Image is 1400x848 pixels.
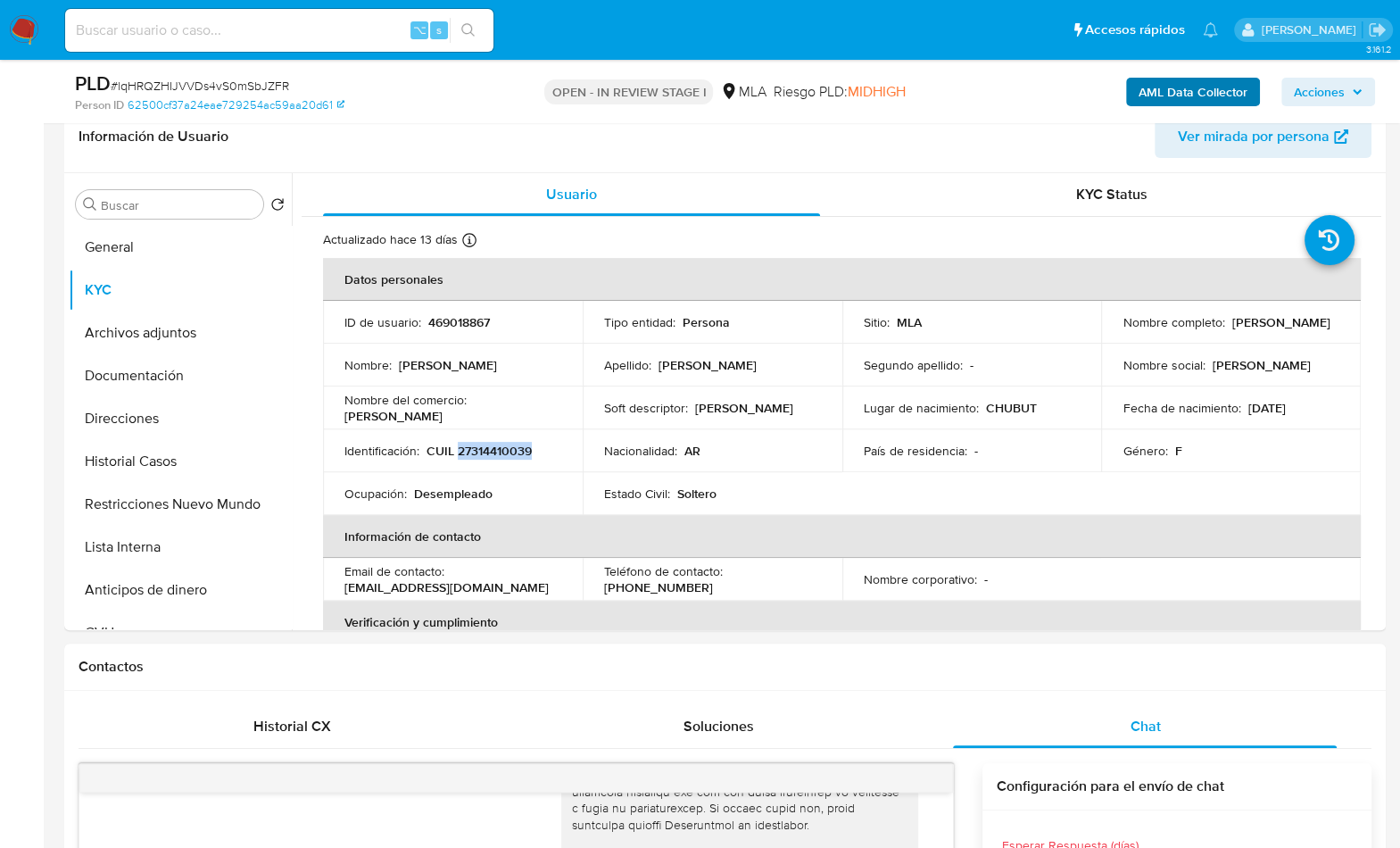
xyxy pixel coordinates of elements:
button: Acciones [1281,78,1375,106]
p: Actualizado hace 13 días [323,231,458,248]
p: Nacionalidad : [604,443,677,459]
button: Restricciones Nuevo Mundo [69,483,292,526]
p: AR [684,443,700,459]
button: Documentación [69,354,292,397]
p: Identificación : [344,443,419,459]
div: MLA [720,82,766,102]
button: General [69,226,292,269]
p: Segundo apellido : [864,357,963,373]
input: Buscar usuario o caso... [65,19,493,42]
p: Ocupación : [344,486,407,502]
span: ⌥ [412,21,426,38]
p: [PERSON_NAME] [659,357,757,373]
p: ID de usuario : [344,314,421,330]
a: Notificaciones [1203,22,1218,37]
p: CHUBUT [986,400,1037,416]
span: Riesgo PLD: [773,82,905,102]
p: [PERSON_NAME] [1212,357,1310,373]
p: Tipo entidad : [604,314,675,330]
span: # lqHRQZHIJVVDs4vS0mSbJZFR [111,77,289,95]
p: 469018867 [428,314,490,330]
p: [PERSON_NAME] [695,400,793,416]
h3: Configuración para el envío de chat [997,777,1357,795]
p: [PHONE_NUMBER] [604,579,713,595]
span: Usuario [546,184,597,204]
p: Nombre corporativo : [864,571,977,587]
p: Nombre completo : [1122,314,1224,330]
input: Buscar [101,197,256,213]
b: PLD [75,69,111,97]
span: Chat [1130,716,1160,736]
p: - [970,357,973,373]
span: MIDHIGH [847,81,905,102]
button: search-icon [450,18,486,43]
p: [PERSON_NAME] [1231,314,1330,330]
p: Lugar de nacimiento : [864,400,979,416]
h1: Información de Usuario [79,128,228,145]
a: 62500cf37a24eae729254ac59aa20d61 [128,97,344,113]
b: Person ID [75,97,124,113]
span: KYC Status [1076,184,1147,204]
p: Sitio : [864,314,890,330]
p: Nombre : [344,357,392,373]
button: Lista Interna [69,526,292,569]
p: [PERSON_NAME] [344,408,443,424]
p: Nombre social : [1122,357,1205,373]
p: País de residencia : [864,443,967,459]
span: Historial CX [253,716,331,736]
button: Anticipos de dinero [69,569,292,611]
th: Datos personales [323,258,1361,301]
p: Email de contacto : [344,563,444,579]
span: Acciones [1294,78,1345,106]
button: Historial Casos [69,440,292,483]
span: Ver mirada por persona [1178,115,1330,158]
p: MLA [897,314,922,330]
button: KYC [69,269,292,312]
p: [PERSON_NAME] [399,357,497,373]
p: Soltero [677,486,717,502]
p: Teléfono de contacto : [604,563,723,579]
p: - [984,571,988,587]
span: 3.161.2 [1365,42,1391,56]
p: CUIL 27314410039 [427,443,532,459]
button: Ver mirada por persona [1155,115,1371,158]
p: Soft descriptor : [604,400,688,416]
p: Apellido : [604,357,651,373]
a: Salir [1368,21,1387,39]
p: F [1174,443,1181,459]
p: - [974,443,978,459]
p: OPEN - IN REVIEW STAGE I [544,79,713,104]
button: Volver al orden por defecto [270,197,285,217]
b: AML Data Collector [1139,78,1247,106]
button: CVU [69,611,292,654]
p: Desempleado [414,486,493,502]
p: [EMAIL_ADDRESS][DOMAIN_NAME] [344,579,549,595]
th: Verificación y cumplimiento [323,601,1361,644]
p: Estado Civil : [604,486,670,502]
span: Soluciones [683,716,754,736]
p: Persona [683,314,730,330]
span: Accesos rápidos [1085,21,1185,39]
p: jian.marin@mercadolibre.com [1261,21,1362,38]
p: Nombre del comercio : [344,392,467,408]
h1: Contactos [79,658,1371,676]
p: Género : [1122,443,1167,459]
th: Información de contacto [323,515,1361,558]
p: [DATE] [1247,400,1285,416]
p: Fecha de nacimiento : [1122,400,1240,416]
button: Archivos adjuntos [69,312,292,354]
span: s [436,21,442,38]
button: Direcciones [69,397,292,440]
button: Buscar [83,197,97,212]
button: AML Data Collector [1126,78,1260,106]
